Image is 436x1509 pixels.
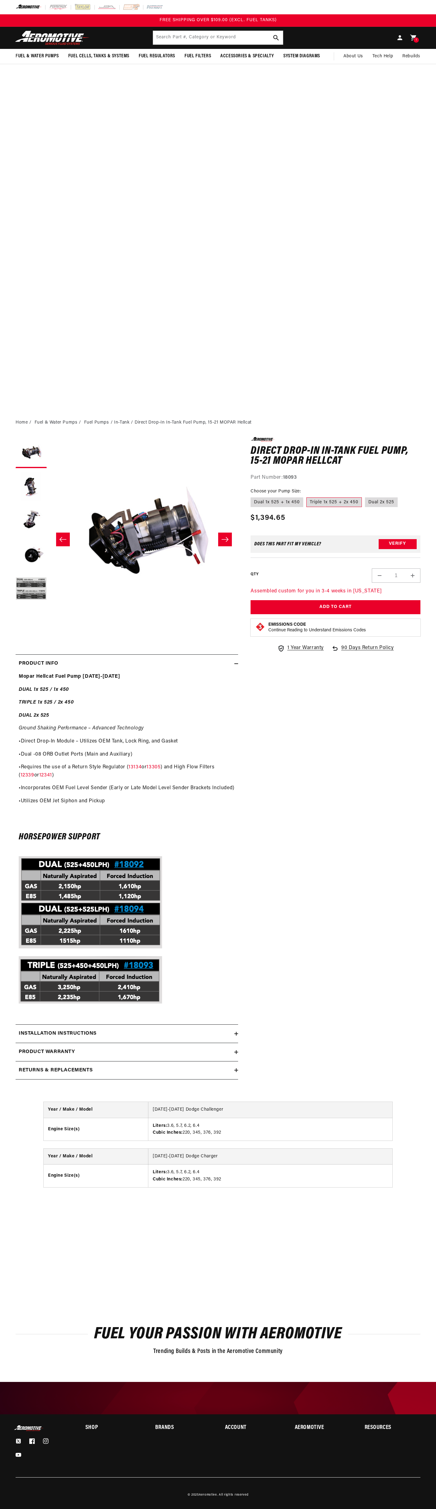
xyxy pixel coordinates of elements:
[19,687,69,692] strong: DUAL 1x 525 / 1x 450
[16,471,47,502] button: Load image 2 in gallery view
[251,474,420,482] div: Part Number:
[365,497,398,507] label: Dual 2x 525
[19,738,235,746] p: •Direct Drop-In Module – Utilizes OEM Tank, Lock Ring, and Gasket
[188,1493,218,1497] small: © 2025 .
[148,1102,392,1118] td: [DATE]-[DATE] Dodge Challenger
[21,773,34,778] a: 12339
[11,49,64,64] summary: Fuel & Water Pumps
[84,419,109,426] a: Fuel Pumps
[331,644,394,658] a: 90 Days Return Policy
[85,1425,141,1431] h2: Shop
[306,497,362,507] label: Triple 1x 525 + 2x 450
[148,1165,392,1187] td: 3.6, 5.7, 6.2, 6.4 220, 345, 376, 392
[268,622,366,633] button: Emissions CodeContinue Reading to Understand Emissions Codes
[251,572,258,577] label: QTY
[283,53,320,59] span: System Diagrams
[13,1425,45,1431] img: Aeromotive
[199,1493,217,1497] a: Aeromotive
[44,1149,148,1165] th: Year / Make / Model
[16,419,28,426] a: Home
[19,1048,75,1056] h2: Product warranty
[16,53,59,59] span: Fuel & Water Pumps
[134,49,180,64] summary: Fuel Regulators
[184,53,211,59] span: Fuel Filters
[16,540,47,571] button: Load image 4 in gallery view
[153,1130,183,1135] strong: Cubic Inches:
[341,644,394,658] span: 90 Days Return Policy
[19,713,49,718] strong: DUAL 2x 525
[155,1425,211,1431] summary: Brands
[295,1425,351,1431] summary: Aeromotive
[416,37,417,43] span: 1
[16,655,238,673] summary: Product Info
[16,505,47,537] button: Load image 3 in gallery view
[153,1348,283,1355] span: Trending Builds & Posts in the Aeromotive Community
[251,497,303,507] label: Dual 1x 525 + 1x 450
[16,574,47,605] button: Load image 5 in gallery view
[19,674,120,679] strong: Mopar Hellcat Fuel Pump [DATE]-[DATE]
[16,1327,420,1341] h2: Fuel Your Passion with Aeromotive
[16,437,238,642] media-gallery: Gallery Viewer
[220,53,274,59] span: Accessories & Specialty
[44,1165,148,1187] th: Engine Size(s)
[372,53,393,60] span: Tech Help
[255,622,265,632] img: Emissions code
[68,53,129,59] span: Fuel Cells, Tanks & Systems
[251,446,420,466] h1: Direct Drop-In In-Tank Fuel Pump, 15-21 MOPAR Hellcat
[402,53,420,60] span: Rebuilds
[39,773,52,778] a: 12341
[19,797,235,805] p: •Utilizes OEM Jet Siphon and Pickup
[148,1118,392,1141] td: 3.6, 5.7, 6.2, 6.4 220, 345, 376, 392
[16,1025,238,1043] summary: Installation Instructions
[379,539,417,549] button: Verify
[128,765,141,770] a: 13134
[19,726,144,731] em: Ground Shaking Performance – Advanced Technology
[251,600,420,614] button: Add to Cart
[219,1493,248,1497] small: All rights reserved
[365,1425,420,1431] summary: Resources
[180,49,216,64] summary: Fuel Filters
[16,1043,238,1061] summary: Product warranty
[139,53,175,59] span: Fuel Regulators
[64,49,134,64] summary: Fuel Cells, Tanks & Systems
[19,833,235,841] h6: Horsepower Support
[153,1123,167,1128] strong: Liters:
[343,54,363,59] span: About Us
[251,512,285,524] span: $1,394.65
[218,533,232,546] button: Slide right
[44,1102,148,1118] th: Year / Make / Model
[279,49,325,64] summary: System Diagrams
[35,419,78,426] a: Fuel & Water Pumps
[153,31,283,45] input: Search Part #, Category or Keyword
[225,1425,281,1431] summary: Account
[16,1061,238,1080] summary: Returns & replacements
[287,644,324,652] span: 1 Year Warranty
[251,587,420,596] p: Assembled custom for you in 3-4 weeks in [US_STATE]
[16,437,47,468] button: Load image 1 in gallery view
[339,49,368,64] a: About Us
[268,628,366,633] p: Continue Reading to Understand Emissions Codes
[19,784,235,792] p: •Incorporates OEM Fuel Level Sender (Early or Late Model Level Sender Brackets Included)
[44,1118,148,1141] th: Engine Size(s)
[148,1149,392,1165] td: [DATE]-[DATE] Dodge Charger
[19,700,74,705] strong: TRIPLE 1x 525 / 2x 450
[368,49,398,64] summary: Tech Help
[56,533,70,546] button: Slide left
[251,488,301,495] legend: Choose your Pump Size:
[153,1177,183,1182] strong: Cubic Inches:
[283,475,297,480] strong: 18093
[16,419,420,426] nav: breadcrumbs
[269,31,283,45] button: Search Part #, Category or Keyword
[19,660,58,668] h2: Product Info
[153,1170,167,1174] strong: Liters:
[254,542,321,547] div: Does This part fit My vehicle?
[19,751,235,759] p: •Dual -08 ORB Outlet Ports (Main and Auxiliary)
[398,49,425,64] summary: Rebuilds
[277,644,324,652] a: 1 Year Warranty
[135,419,252,426] li: Direct Drop-In In-Tank Fuel Pump, 15-21 MOPAR Hellcat
[216,49,279,64] summary: Accessories & Specialty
